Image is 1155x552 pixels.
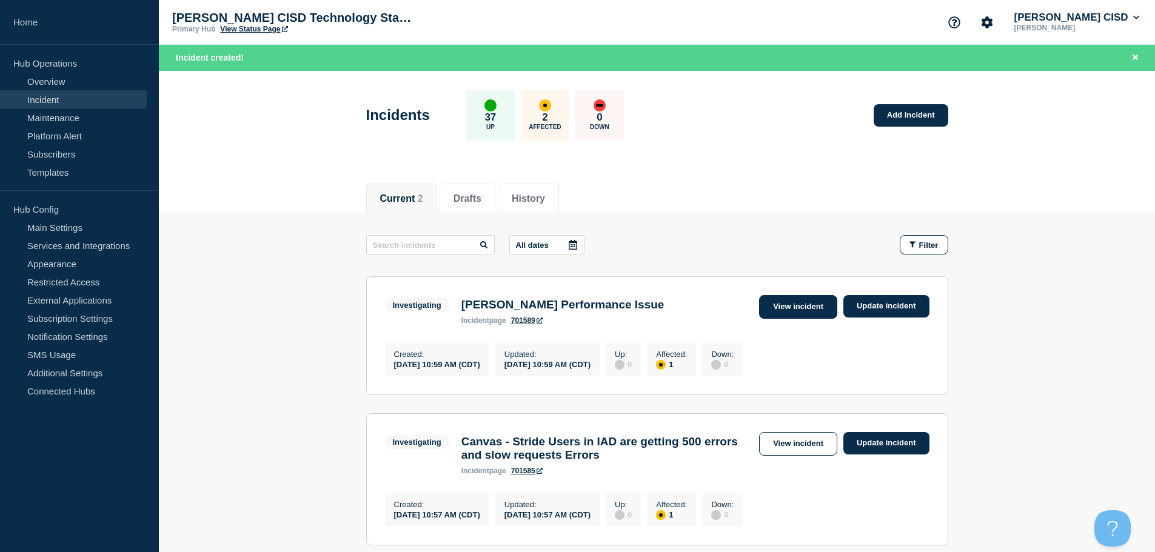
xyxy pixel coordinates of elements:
[539,99,551,111] div: affected
[615,350,632,359] p: Up :
[874,104,948,127] a: Add incident
[529,124,561,130] p: Affected
[461,316,489,325] span: incident
[656,360,666,370] div: affected
[711,360,721,370] div: disabled
[542,111,547,124] p: 2
[461,435,753,462] h3: Canvas - Stride Users in IAD are getting 500 errors and slow requests Errors
[461,467,506,475] p: page
[590,124,609,130] p: Down
[172,11,415,25] p: [PERSON_NAME] CISD Technology Status
[504,500,591,509] p: Updated :
[394,509,480,519] div: [DATE] 10:57 AM (CDT)
[1012,24,1138,32] p: [PERSON_NAME]
[615,500,632,509] p: Up :
[366,107,430,124] h1: Incidents
[919,241,939,250] span: Filter
[484,99,497,111] div: up
[512,193,545,204] button: History
[711,509,734,520] div: 0
[511,316,543,325] a: 701589
[759,295,837,319] a: View incident
[1128,51,1143,65] button: Close banner
[486,124,495,130] p: Up
[504,350,591,359] p: Updated :
[1012,12,1142,24] button: [PERSON_NAME] CISD
[454,193,481,204] button: Drafts
[509,235,584,254] button: All dates
[516,241,549,250] p: All dates
[615,359,632,370] div: 0
[711,500,734,509] p: Down :
[385,298,449,312] span: Investigating
[615,509,632,520] div: 0
[843,432,929,454] a: Update incident
[597,111,602,124] p: 0
[656,350,687,359] p: Affected :
[176,53,244,62] span: Incident created!
[656,510,666,520] div: affected
[711,510,721,520] div: disabled
[504,509,591,519] div: [DATE] 10:57 AM (CDT)
[843,295,929,318] a: Update incident
[461,467,489,475] span: incident
[504,359,591,369] div: [DATE] 10:59 AM (CDT)
[394,500,480,509] p: Created :
[1094,510,1131,547] iframe: Help Scout Beacon - Open
[511,467,543,475] a: 701585
[900,235,948,254] button: Filter
[656,500,687,509] p: Affected :
[366,235,495,254] input: Search incidents
[656,509,687,520] div: 1
[656,359,687,370] div: 1
[615,360,624,370] div: disabled
[711,359,734,370] div: 0
[759,432,837,456] a: View incident
[385,435,449,449] span: Investigating
[380,193,423,204] button: Current 2
[172,25,215,33] p: Primary Hub
[461,298,665,311] h3: [PERSON_NAME] Performance Issue
[594,99,606,111] div: down
[711,350,734,359] p: Down :
[974,10,1000,35] button: Account settings
[615,510,624,520] div: disabled
[484,111,496,124] p: 37
[220,25,287,33] a: View Status Page
[418,193,423,204] span: 2
[942,10,967,35] button: Support
[394,350,480,359] p: Created :
[394,359,480,369] div: [DATE] 10:59 AM (CDT)
[461,316,506,325] p: page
